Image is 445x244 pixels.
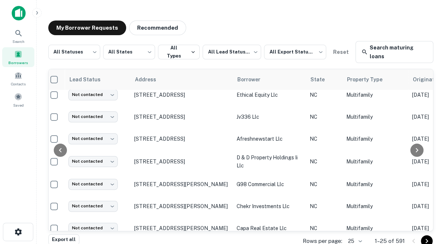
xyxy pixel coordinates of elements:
span: Property Type [347,75,392,84]
div: Not contacted [68,179,118,189]
p: Multifamily [346,135,405,143]
div: Not contacted [68,111,118,122]
p: Multifamily [346,224,405,232]
p: Multifamily [346,91,405,99]
button: Reset [329,45,352,59]
span: Lead Status [69,75,110,84]
span: Borrower [237,75,270,84]
p: [STREET_ADDRESS][PERSON_NAME] [134,203,229,210]
p: NC [310,91,339,99]
p: Multifamily [346,158,405,166]
p: NC [310,135,339,143]
p: Multifamily [346,180,405,188]
p: NC [310,224,339,232]
th: Address [131,69,233,90]
p: [STREET_ADDRESS] [134,114,229,120]
th: Borrower [233,69,306,90]
a: Saved [2,90,34,110]
p: g98 commercial llc [237,180,302,188]
th: Property Type [343,69,408,90]
p: chekr investments llc [237,202,302,210]
p: [STREET_ADDRESS] [134,136,229,142]
p: capa real estate llc [237,224,302,232]
div: All Lead Statuses [203,42,261,62]
p: Multifamily [346,113,405,121]
img: capitalize-icon.png [12,6,26,21]
p: [STREET_ADDRESS] [134,92,229,98]
p: Multifamily [346,202,405,210]
div: Not contacted [68,89,118,100]
div: All States [103,42,155,62]
p: d & d property holdings ii llc [237,154,302,170]
p: [STREET_ADDRESS][PERSON_NAME] [134,225,229,232]
p: ethical equity llc [237,91,302,99]
button: My Borrower Requests [48,21,126,35]
p: NC [310,180,339,188]
span: Contacts [11,81,26,87]
a: Search maturing loans [355,41,433,63]
div: Not contacted [68,201,118,211]
div: Not contacted [68,133,118,144]
p: [STREET_ADDRESS][PERSON_NAME] [134,181,229,188]
button: Recommended [129,21,186,35]
a: Borrowers [2,47,34,67]
span: Address [135,75,166,84]
span: Search [12,38,24,44]
a: Contacts [2,69,34,88]
span: State [310,75,334,84]
p: NC [310,113,339,121]
span: Saved [13,102,24,108]
div: Not contacted [68,223,118,233]
a: Search [2,26,34,46]
div: All Export Statuses [264,42,326,62]
p: jv336 llc [237,113,302,121]
div: Not contacted [68,156,118,167]
p: afreshnewstart llc [237,135,302,143]
iframe: Chat Widget [408,185,445,221]
p: [STREET_ADDRESS] [134,158,229,165]
th: Lead Status [65,69,131,90]
th: State [306,69,343,90]
div: All Statuses [48,42,100,62]
p: NC [310,158,339,166]
span: Borrowers [8,60,28,66]
p: NC [310,202,339,210]
button: All Types [158,45,200,59]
